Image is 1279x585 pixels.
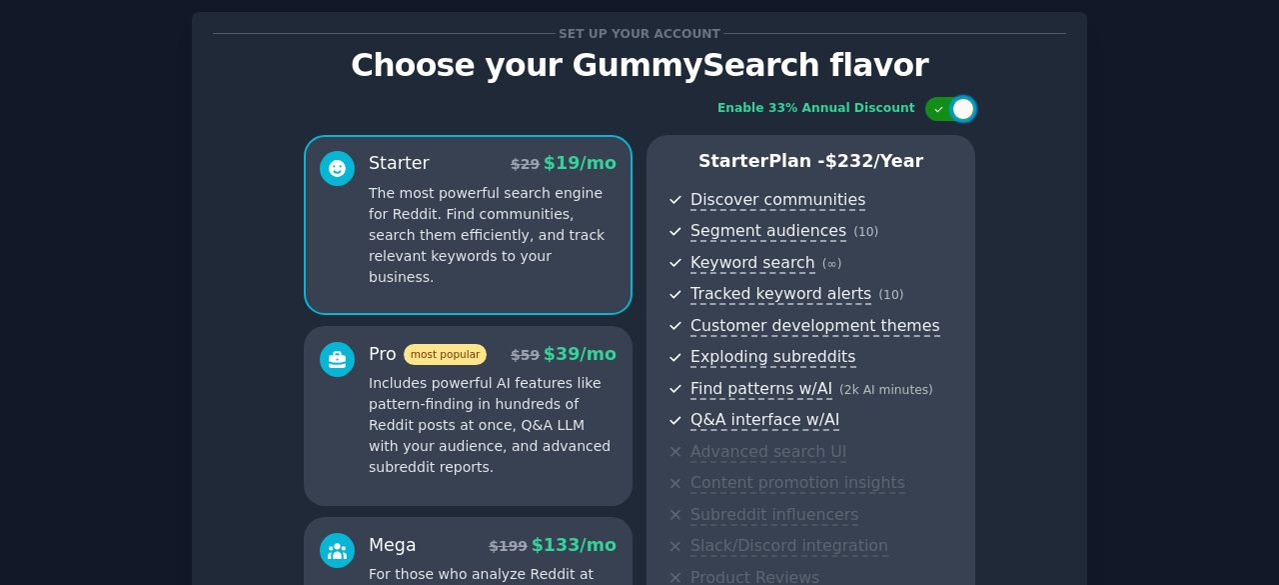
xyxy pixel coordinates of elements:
p: Starter Plan - [667,149,954,174]
span: Keyword search [690,253,815,274]
span: Exploding subreddits [690,347,855,368]
span: Subreddit influencers [690,505,858,526]
span: Segment audiences [690,221,846,242]
span: Find patterns w/AI [690,379,832,400]
p: Includes powerful AI features like pattern-finding in hundreds of Reddit posts at once, Q&A LLM w... [369,373,617,478]
span: $ 39 /mo [544,344,617,364]
span: $ 232 /year [825,151,923,171]
span: Q&A interface w/AI [690,410,839,431]
span: Tracked keyword alerts [690,284,871,305]
span: Set up your account [556,23,724,44]
span: Advanced search UI [690,442,846,463]
div: Pro [369,342,487,367]
span: $ 59 [511,347,540,363]
div: Mega [369,533,417,558]
span: $ 29 [511,156,540,172]
p: Choose your GummySearch flavor [213,48,1066,83]
div: Starter [369,151,430,176]
span: $ 133 /mo [532,535,617,555]
span: ( ∞ ) [822,257,842,271]
span: ( 10 ) [853,225,878,239]
span: Slack/Discord integration [690,536,888,557]
span: $ 199 [489,538,528,554]
span: Content promotion insights [690,473,905,494]
p: The most powerful search engine for Reddit. Find communities, search them efficiently, and track ... [369,183,617,288]
div: Enable 33% Annual Discount [717,100,915,118]
span: $ 19 /mo [544,153,617,173]
span: most popular [404,344,488,365]
span: Customer development themes [690,316,940,337]
span: ( 10 ) [878,288,903,302]
span: ( 2k AI minutes ) [839,383,933,397]
span: Discover communities [690,190,865,211]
